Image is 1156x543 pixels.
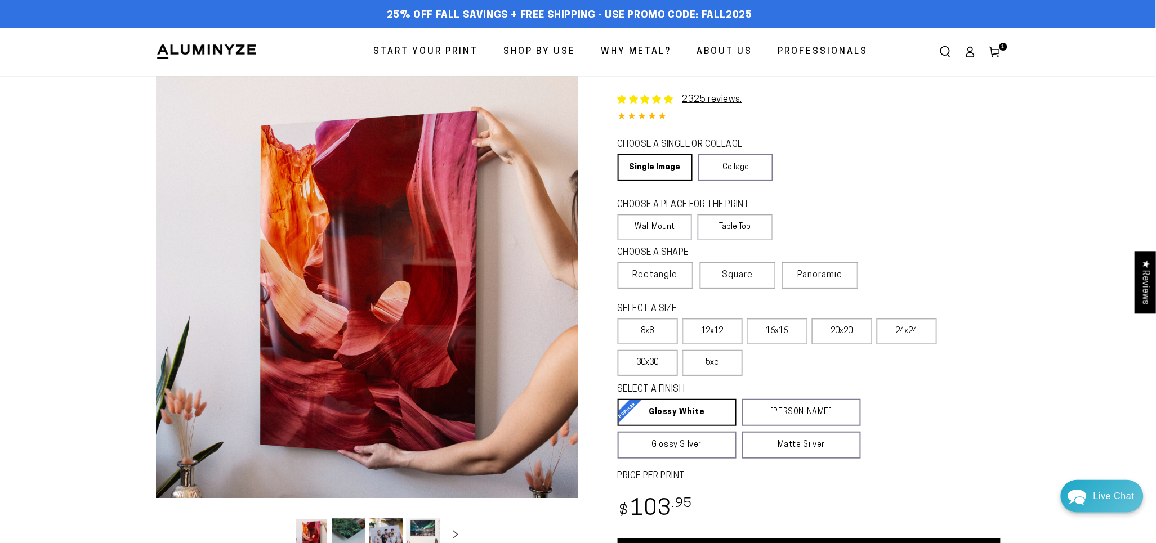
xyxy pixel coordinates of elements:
label: 16x16 [747,318,807,344]
a: Collage [698,154,773,181]
label: Table Top [698,214,773,240]
sup: .95 [672,497,693,510]
span: Rectangle [633,268,678,282]
a: Start Your Print [365,37,487,67]
label: Wall Mount [618,214,693,240]
span: Start Your Print [374,44,479,60]
a: 2325 reviews. [682,95,743,104]
div: 4.85 out of 5.0 stars [618,109,1001,125]
a: Glossy White [618,399,737,426]
a: We run onRe:amaze [86,299,153,304]
a: Matte Silver [742,432,861,459]
legend: SELECT A SIZE [618,303,843,316]
a: Professionals [770,37,877,67]
img: Aluminyze [156,43,257,60]
a: Single Image [618,154,693,181]
div: We usually reply within an hour at this time of day. [16,17,223,26]
span: About Us [697,44,753,60]
span: Shop By Use [504,44,576,60]
div: Click to enter your contact details to receive replies via email [6,318,234,336]
label: PRICE PER PRINT [618,470,1001,483]
bdi: 103 [618,499,693,520]
label: 8x8 [618,318,678,344]
label: 24x24 [877,318,937,344]
span: Re:amaze [120,297,152,305]
span: $ [619,504,629,519]
label: 20x20 [812,318,872,344]
div: Contact Us Directly [1093,480,1135,513]
span: Square [722,268,753,282]
legend: CHOOSE A SHAPE [618,246,764,259]
summary: Search our site [933,39,958,64]
label: 5x5 [682,350,743,376]
div: Click to open Judge.me floating reviews tab [1135,251,1156,313]
button: Reply [209,342,231,359]
legend: CHOOSE A SINGLE OR COLLAGE [618,138,763,151]
label: 12x12 [682,318,743,344]
label: 30x30 [618,350,678,376]
a: Glossy Silver [618,432,737,459]
a: [PERSON_NAME] [742,399,861,426]
a: About Us [689,37,761,67]
p: Is there any possible way for me to order a print [DATE] and have it delivered [DATE]? [23,59,221,80]
span: Why Metal? [601,44,672,60]
span: Professionals [778,44,868,60]
a: Shop By Use [496,37,584,67]
legend: SELECT A FINISH [618,383,834,396]
a: Back [8,8,28,9]
span: 25% off FALL Savings + Free Shipping - Use Promo Code: FALL2025 [387,10,752,22]
span: 1 [1002,43,1005,51]
a: Why Metal? [593,37,680,67]
span: Panoramic [798,271,843,280]
div: 2:33 PM · Sent [6,91,233,101]
legend: CHOOSE A PLACE FOR THE PRINT [618,199,762,212]
div: Chat widget toggle [1061,480,1144,513]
